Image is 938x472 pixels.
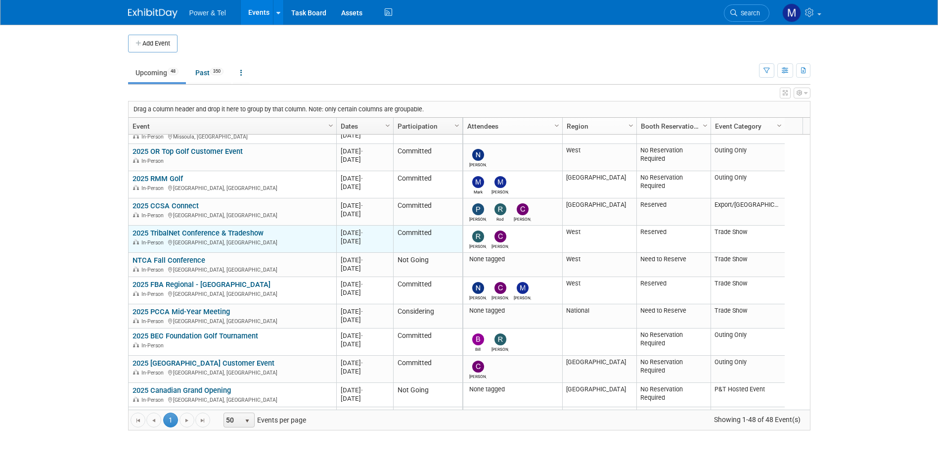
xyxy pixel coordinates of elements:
img: In-Person Event [133,134,139,139]
span: In-Person [141,239,167,246]
span: Search [737,9,760,17]
img: In-Person Event [133,212,139,217]
td: [GEOGRAPHIC_DATA] [562,356,636,383]
span: 350 [210,68,223,75]
a: 2025 CCSA Connect [133,201,199,210]
div: [DATE] [341,307,389,316]
a: Past350 [188,63,231,82]
div: [DATE] [341,331,389,340]
td: Considering [393,304,462,329]
div: [GEOGRAPHIC_DATA], [GEOGRAPHIC_DATA] [133,238,332,246]
img: Chad Smith [494,231,506,242]
span: In-Person [141,291,167,297]
span: - [361,308,363,315]
td: Need to Reserve [636,253,711,277]
span: - [361,229,363,236]
div: [GEOGRAPHIC_DATA], [GEOGRAPHIC_DATA] [133,317,332,325]
a: Column Settings [774,118,785,133]
div: [GEOGRAPHIC_DATA], [GEOGRAPHIC_DATA] [133,184,332,192]
td: Outing Only [711,407,785,434]
a: Go to the next page [179,413,194,427]
span: - [361,359,363,367]
div: [DATE] [341,367,389,376]
div: Rod Philp [491,215,509,222]
div: Mark Monteleone [469,188,487,194]
td: West [562,277,636,304]
span: - [361,281,363,288]
img: Madalyn Bobbitt [782,3,801,22]
div: Chris Noora [469,373,487,379]
td: Trade Show [711,253,785,277]
td: Trade Show [711,226,785,253]
div: Robert Zuzek [491,345,509,352]
td: Committed [393,144,462,171]
div: [DATE] [341,359,389,367]
div: Bill Rinehardt [469,345,487,352]
td: Outing Only [711,144,785,171]
a: 2025 TribalNet Conference & Tradeshow [133,229,264,237]
td: Committed [393,407,462,434]
td: Trade Show [711,277,785,304]
td: National [562,304,636,329]
img: Robin Mayne [472,231,484,242]
div: Mike Melnick [514,294,531,300]
span: Column Settings [701,122,709,130]
span: select [243,417,251,425]
img: In-Person Event [133,291,139,296]
td: No Reservation Required [636,329,711,356]
img: Paul Beit [472,203,484,215]
img: Nate Derbyshire [472,282,484,294]
div: Drag a column header and drop it here to group by that column. Note: only certain columns are gro... [129,101,810,117]
td: Committed [393,226,462,253]
a: Participation [398,118,456,135]
img: Mike Kruszewski [494,176,506,188]
div: [DATE] [341,174,389,183]
span: - [361,332,363,339]
div: [DATE] [341,386,389,394]
a: Upcoming48 [128,63,186,82]
a: 2025 [GEOGRAPHIC_DATA] Customer Event [133,359,274,368]
span: In-Person [141,185,167,191]
div: [DATE] [341,340,389,348]
span: - [361,202,363,209]
span: Column Settings [327,122,335,130]
a: Event [133,118,330,135]
a: Go to the first page [131,413,145,427]
td: Not Going [393,383,462,407]
img: In-Person Event [133,397,139,402]
a: Booth Reservation Status [641,118,704,135]
img: Chris Noora [472,361,484,373]
a: Attendees [467,118,556,135]
td: West [562,226,636,253]
img: Mike Melnick [517,282,529,294]
span: In-Person [141,318,167,325]
img: Chad Smith [494,282,506,294]
td: No Reservation Required [636,356,711,383]
td: Committed [393,329,462,356]
img: In-Person Event [133,342,139,347]
div: [DATE] [341,229,389,237]
div: [DATE] [341,210,389,218]
a: Column Settings [625,118,636,133]
span: In-Person [141,267,167,273]
a: Region [567,118,630,135]
a: Column Settings [451,118,462,133]
td: West [562,253,636,277]
div: Clint Read [514,215,531,222]
span: In-Person [141,397,167,403]
div: None tagged [467,255,558,263]
span: In-Person [141,342,167,349]
div: [DATE] [341,264,389,273]
img: Robert Zuzek [494,333,506,345]
span: In-Person [141,370,167,376]
div: [DATE] [341,183,389,191]
span: Showing 1-48 of 48 Event(s) [705,413,809,426]
div: Chad Smith [491,242,509,249]
div: [DATE] [341,201,389,210]
td: No Reservation Required [636,171,711,198]
div: [DATE] [341,394,389,403]
img: In-Person Event [133,370,139,375]
img: ExhibitDay [128,8,178,18]
img: Rod Philp [494,203,506,215]
a: Go to the previous page [146,413,161,427]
